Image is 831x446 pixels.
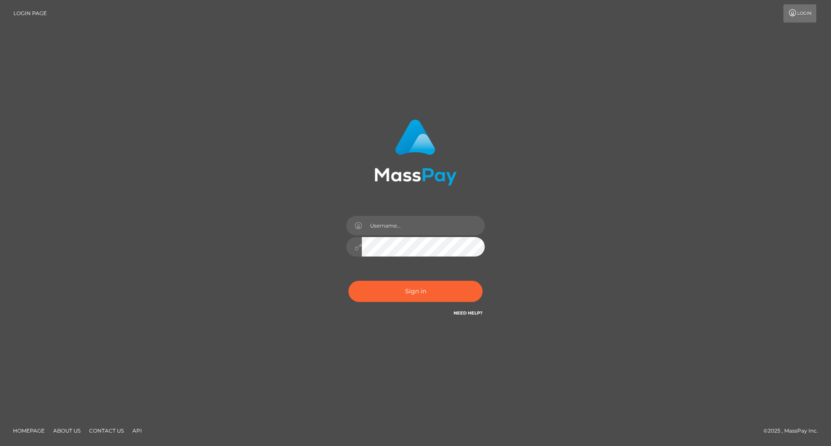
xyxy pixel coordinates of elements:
a: Homepage [10,424,48,437]
a: About Us [50,424,84,437]
a: Login [783,4,816,22]
a: Need Help? [454,310,483,316]
a: API [129,424,145,437]
img: MassPay Login [374,119,457,186]
div: © 2025 , MassPay Inc. [763,426,825,436]
button: Sign in [348,281,483,302]
a: Contact Us [86,424,127,437]
input: Username... [362,216,485,235]
a: Login Page [13,4,47,22]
